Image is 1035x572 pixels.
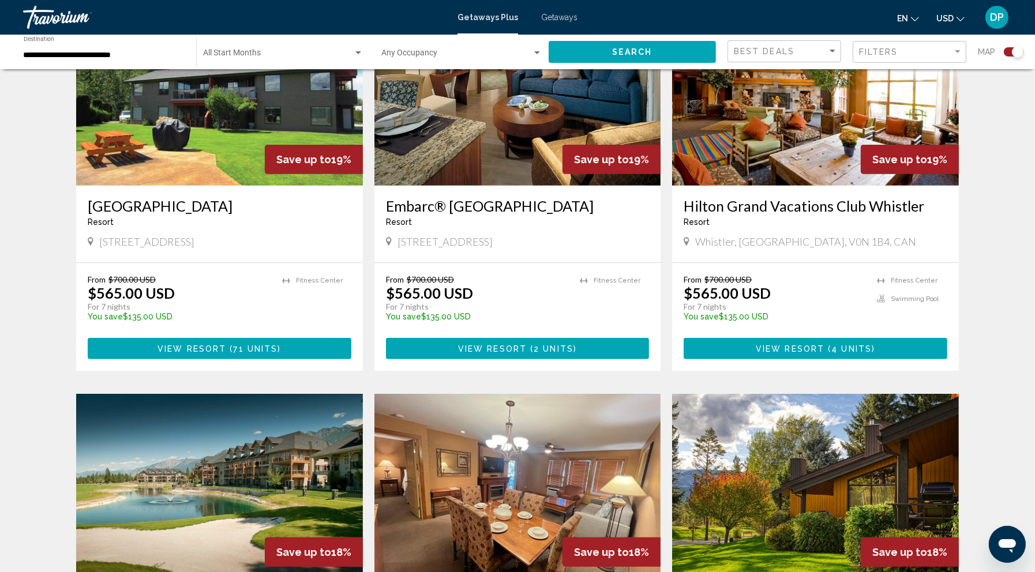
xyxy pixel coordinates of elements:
a: [GEOGRAPHIC_DATA] [88,197,351,215]
span: Best Deals [734,47,794,56]
button: View Resort(4 units) [684,338,947,359]
span: en [897,14,908,23]
span: Resort [386,217,412,227]
span: DP [990,12,1004,23]
span: USD [936,14,954,23]
span: Filters [859,47,898,57]
div: 19% [861,145,959,174]
span: You save [684,312,719,321]
button: Filter [853,40,966,64]
span: Fitness Center [891,277,937,284]
span: From [684,274,702,284]
span: From [386,274,404,284]
p: $565.00 USD [88,284,175,302]
span: Whistler, [GEOGRAPHIC_DATA], V0N 1B4, CAN [695,235,916,248]
span: Save up to [276,153,331,165]
span: ( ) [527,344,577,353]
span: View Resort [756,344,824,353]
a: Embarc® [GEOGRAPHIC_DATA] [386,197,650,215]
button: Change currency [936,10,965,27]
button: View Resort(71 units) [88,338,351,359]
div: 19% [265,145,363,174]
mat-select: Sort by [734,47,838,57]
span: View Resort [157,344,226,353]
span: $700.00 USD [704,274,752,284]
a: Hilton Grand Vacations Club Whistler [684,197,947,215]
span: ( ) [824,344,875,353]
p: For 7 nights [684,302,865,312]
p: $135.00 USD [684,312,865,321]
span: 2 units [534,344,573,353]
span: From [88,274,106,284]
p: $135.00 USD [386,312,569,321]
span: Resort [88,217,114,227]
img: ii_itv1.jpg [374,1,661,186]
iframe: Кнопка запуска окна обмена сообщениями [989,526,1026,563]
span: $700.00 USD [108,274,156,284]
img: ii_blk2.jpg [672,1,959,186]
p: $565.00 USD [684,284,771,302]
span: Map [978,44,995,60]
span: Save up to [574,153,629,165]
span: Resort [684,217,710,227]
span: You save [88,312,123,321]
span: $700.00 USD [407,274,454,284]
span: 71 units [234,344,278,353]
span: Fitness Center [296,277,343,284]
img: ii_hpk1.jpg [76,1,363,186]
span: Swimming Pool [891,295,939,303]
span: Save up to [276,546,331,558]
span: View Resort [458,344,527,353]
p: For 7 nights [88,302,271,312]
span: Save up to [574,546,629,558]
p: For 7 nights [386,302,569,312]
p: $565.00 USD [386,284,473,302]
a: Travorium [23,6,446,29]
button: Change language [897,10,919,27]
div: 19% [562,145,661,174]
p: $135.00 USD [88,312,271,321]
span: You save [386,312,421,321]
a: Getaways [541,13,577,22]
span: Search [612,48,652,57]
span: Fitness Center [594,277,640,284]
button: User Menu [982,5,1012,29]
div: 18% [265,537,363,567]
span: [STREET_ADDRESS] [397,235,493,248]
a: Getaways Plus [457,13,518,22]
div: 18% [861,537,959,567]
div: 18% [562,537,661,567]
span: Save up to [872,546,927,558]
span: [STREET_ADDRESS] [99,235,194,248]
span: 4 units [831,344,872,353]
span: Save up to [872,153,927,165]
button: View Resort(2 units) [386,338,650,359]
span: ( ) [226,344,281,353]
button: Search [549,41,716,62]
